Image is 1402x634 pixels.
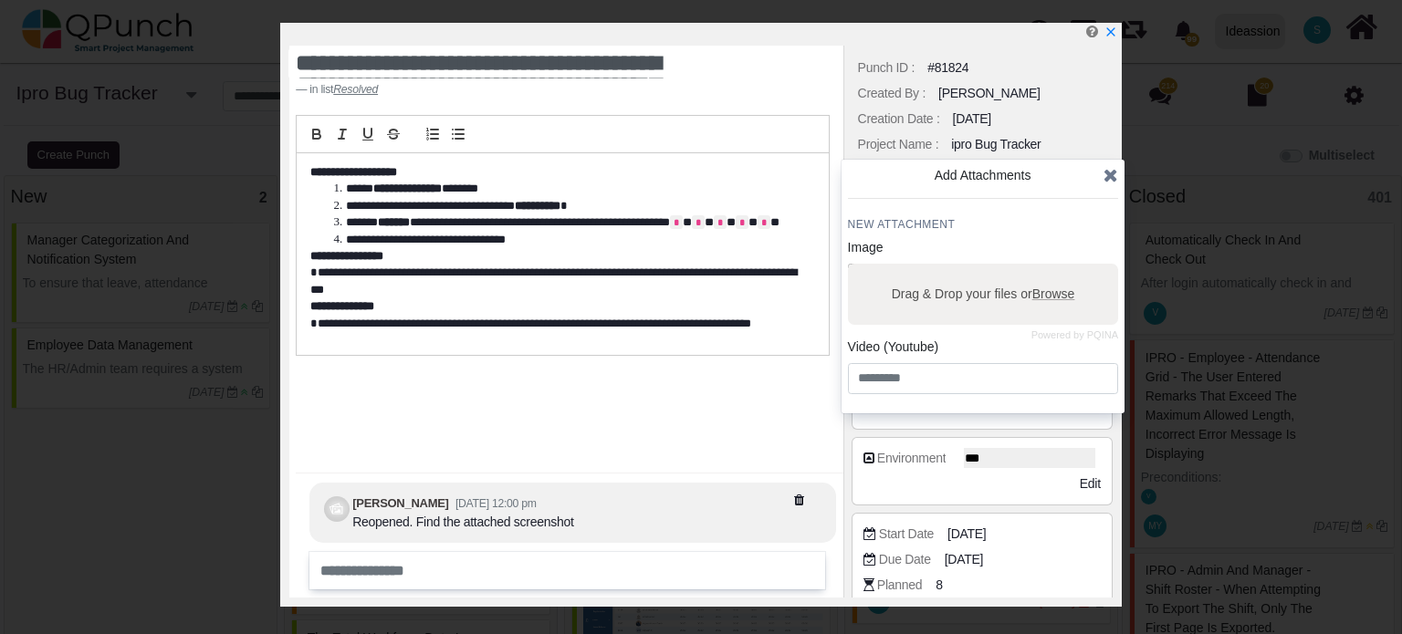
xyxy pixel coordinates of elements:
[455,497,537,510] small: [DATE] 12:00 pm
[858,109,940,129] div: Creation Date :
[296,81,736,98] footer: in list
[352,496,448,510] b: [PERSON_NAME]
[352,513,573,532] div: Reopened. Find the attached screenshot
[1031,286,1074,301] span: Browse
[936,576,943,595] span: 8
[1086,25,1098,38] i: Edit Punch
[951,135,1041,154] div: ipro Bug Tracker
[927,58,968,78] div: #81824
[879,550,931,569] div: Due Date
[848,238,884,257] label: Image
[938,84,1041,103] div: [PERSON_NAME]
[879,525,934,544] div: Start Date
[945,550,983,569] span: [DATE]
[953,109,991,129] div: [DATE]
[848,217,1118,232] h4: New Attachment
[1104,25,1117,39] a: x
[333,83,378,96] cite: Source Title
[1031,331,1117,339] a: Powered by PQINA
[1080,476,1101,491] span: Edit
[877,576,922,595] div: Planned
[858,58,915,78] div: Punch ID :
[858,135,939,154] div: Project Name :
[935,168,1031,182] span: Add Attachments
[1104,26,1117,38] svg: x
[877,449,947,468] div: Environment
[333,83,378,96] u: Resolved
[858,84,926,103] div: Created By :
[848,338,939,357] label: Video (Youtube)
[884,278,1081,310] label: Drag & Drop your files or
[947,525,986,544] span: [DATE]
